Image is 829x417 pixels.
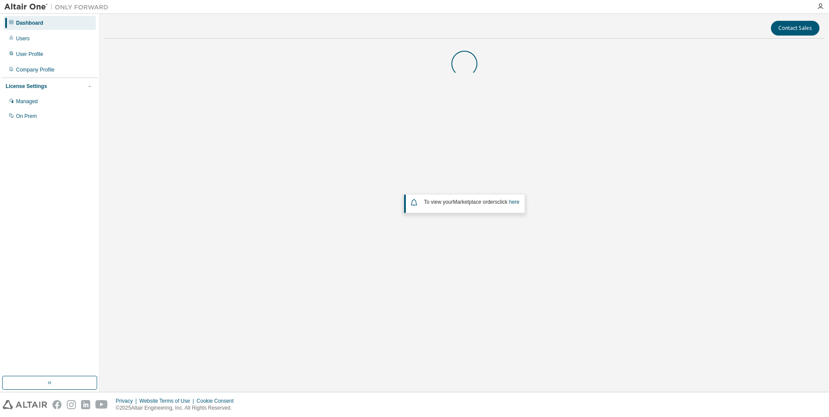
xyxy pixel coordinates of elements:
[16,98,38,105] div: Managed
[67,400,76,409] img: instagram.svg
[116,397,139,404] div: Privacy
[6,83,47,90] div: License Settings
[453,199,498,205] em: Marketplace orders
[52,400,62,409] img: facebook.svg
[771,21,819,36] button: Contact Sales
[4,3,113,11] img: Altair One
[116,404,239,412] p: © 2025 Altair Engineering, Inc. All Rights Reserved.
[16,66,55,73] div: Company Profile
[3,400,47,409] img: altair_logo.svg
[81,400,90,409] img: linkedin.svg
[16,35,29,42] div: Users
[95,400,108,409] img: youtube.svg
[16,20,43,26] div: Dashboard
[16,51,43,58] div: User Profile
[424,199,519,205] span: To view your click
[16,113,37,120] div: On Prem
[509,199,519,205] a: here
[196,397,238,404] div: Cookie Consent
[139,397,196,404] div: Website Terms of Use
